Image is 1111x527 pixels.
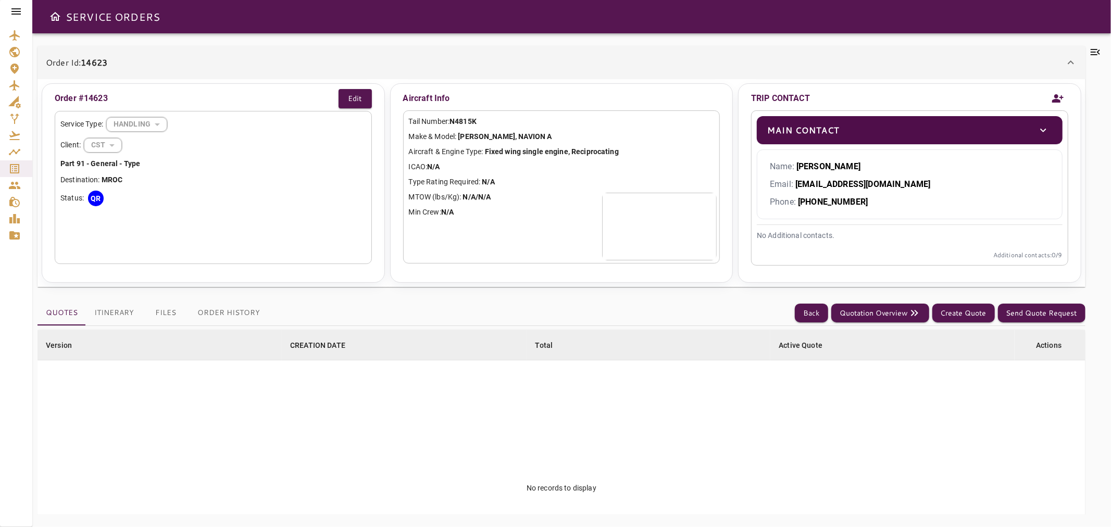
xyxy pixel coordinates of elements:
b: [EMAIL_ADDRESS][DOMAIN_NAME] [795,179,930,189]
div: Client: [60,137,366,153]
button: Order History [189,300,268,325]
p: ICAO: [409,161,715,172]
button: Edit [339,89,372,108]
p: Tail Number: [409,116,715,127]
div: CREATION DATE [290,339,345,352]
div: HANDLING [106,110,167,138]
div: Total [535,339,553,352]
b: [PERSON_NAME] [796,161,860,171]
p: Email: [770,178,1050,191]
div: Main Contacttoggle [757,116,1063,144]
b: R [108,175,113,184]
p: Min Crew: [409,207,715,218]
b: Fixed wing single engine, Reciprocating [485,147,619,156]
p: Destination: [60,174,366,185]
button: Create Quote [932,304,995,323]
button: Files [142,300,189,325]
b: N/A [427,162,440,171]
b: C [118,175,122,184]
div: Active Quote [779,339,822,352]
div: Version [46,339,72,352]
div: basic tabs example [38,300,268,325]
b: O [113,175,118,184]
span: Version [46,339,85,352]
span: Active Quote [779,339,836,352]
p: Order #14623 [55,92,108,105]
b: N4815K [450,117,477,126]
p: Aircraft Info [403,89,720,108]
div: Order Id:14623 [38,79,1085,287]
div: Service Type: [60,117,366,132]
p: Main Contact [767,124,839,136]
b: 14623 [81,56,107,68]
button: Itinerary [86,300,142,325]
button: Open drawer [45,6,66,27]
p: Part 91 - General - Type [60,158,366,169]
span: CREATION DATE [290,339,359,352]
button: Quotes [38,300,86,325]
p: Name: [770,160,1050,173]
h6: SERVICE ORDERS [66,8,160,25]
b: N/A/N/A [463,193,491,201]
p: MTOW (lbs/Kg): [409,192,715,203]
p: Make & Model: [409,131,715,142]
button: toggle [1034,121,1052,139]
b: N/A [441,208,454,216]
p: No Additional contacts. [757,230,1063,241]
b: N/A [482,178,495,186]
b: [PERSON_NAME], NAVION A [458,132,552,141]
div: HANDLING [84,131,122,159]
b: M [102,175,108,184]
p: Aircraft & Engine Type: [409,146,715,157]
button: Back [795,304,828,323]
p: Type Rating Required: [409,177,715,187]
button: Quotation Overview [831,304,929,323]
div: Order Id:14623 [38,46,1085,79]
div: QR [88,191,104,206]
button: Add new contact [1047,86,1068,110]
button: Send Quote Request [998,304,1085,323]
p: TRIP CONTACT [751,92,810,105]
p: Status: [60,193,84,204]
b: [PHONE_NUMBER] [798,197,868,207]
p: Additional contacts: 0 /9 [757,250,1063,260]
p: Phone: [770,196,1050,208]
p: Order Id: [46,56,107,69]
span: Total [535,339,567,352]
